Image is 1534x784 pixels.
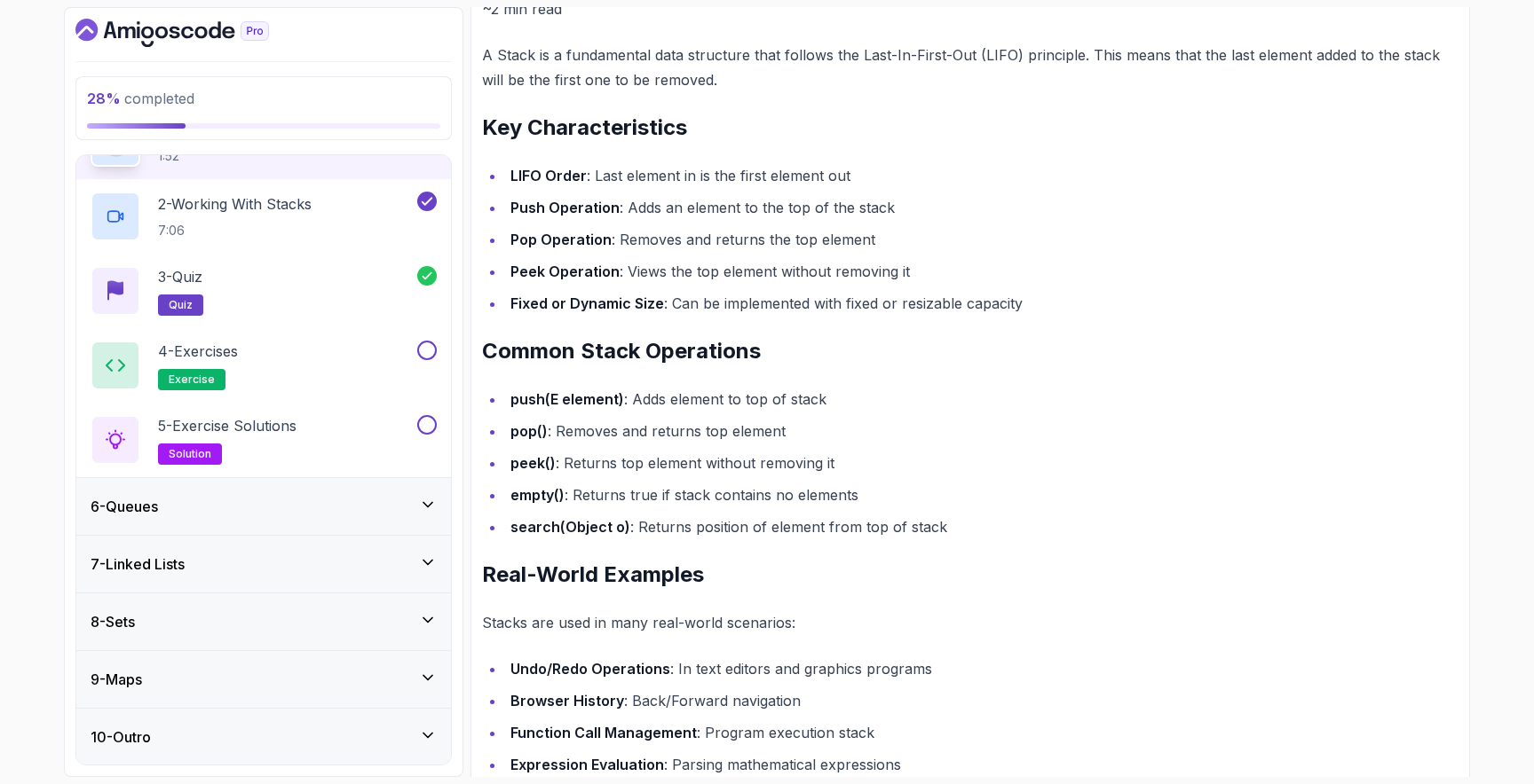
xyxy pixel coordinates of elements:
[91,341,437,390] button: 4-Exercisesexercise
[505,720,1459,745] li: : Program execution stack
[76,651,451,708] button: 9-Maps
[505,482,1459,507] li: : Returns true if stack contains no elements
[510,199,620,216] strong: Push Operation
[510,231,612,248] strong: Pop Operation
[505,451,1459,475] li: : Returns top element without removing it
[169,372,215,387] span: exercise
[169,298,193,312] span: quiz
[510,263,620,280] strong: Peek Operation
[505,514,1459,539] li: : Returns position of element from top of stack
[482,561,1459,589] h2: Real-World Examples
[158,266,202,287] p: 3 - Quiz
[505,291,1459,316] li: : Can be implemented with fixed or resizable capacity
[76,709,451,765] button: 10-Outro
[91,553,185,575] h3: 7 - Linked Lists
[91,266,437,316] button: 3-Quizquiz
[76,593,451,650] button: 8-Sets
[158,147,215,165] p: 1:52
[76,478,451,535] button: 6-Queues
[87,90,121,107] span: 28 %
[505,259,1459,284] li: : Views the top element without removing it
[510,294,664,312] strong: Fixed or Dynamic Size
[505,387,1459,412] li: : Adds element to top of stack
[510,660,670,678] strong: Undo/Redo Operations
[510,167,587,184] strong: LIFO Order
[510,486,565,504] strong: empty()
[510,518,630,536] strong: search(Object o)
[510,692,624,710] strong: Browser History
[91,192,437,241] button: 2-Working With Stacks7:06
[510,390,624,408] strong: push(E element)
[482,337,1459,365] h2: Common Stack Operations
[505,227,1459,252] li: : Removes and returns the top element
[75,19,310,47] a: Dashboard
[91,669,142,690] h3: 9 - Maps
[505,163,1459,188] li: : Last element in is the first element out
[482,43,1459,92] p: A Stack is a fundamental data structure that follows the Last-In-First-Out (LIFO) principle. This...
[482,610,1459,635] p: Stacks are used in many real-world scenarios:
[91,496,158,517] h3: 6 - Queues
[158,341,238,362] p: 4 - Exercises
[505,656,1459,681] li: : In text editors and graphics programs
[510,724,697,741] strong: Function Call Management
[91,611,135,632] h3: 8 - Sets
[87,90,194,107] span: completed
[510,422,548,440] strong: pop()
[505,688,1459,713] li: : Back/Forward navigation
[158,222,312,239] p: 7:06
[505,195,1459,220] li: : Adds an element to the top of the stack
[76,536,451,592] button: 7-Linked Lists
[158,193,312,215] p: 2 - Working With Stacks
[169,447,211,461] span: solution
[505,419,1459,443] li: : Removes and returns top element
[510,756,664,773] strong: Expression Evaluation
[510,454,556,472] strong: peek()
[91,415,437,465] button: 5-Exercise Solutionssolution
[91,726,151,748] h3: 10 - Outro
[158,415,297,436] p: 5 - Exercise Solutions
[482,114,1459,142] h2: Key Characteristics
[505,752,1459,777] li: : Parsing mathematical expressions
